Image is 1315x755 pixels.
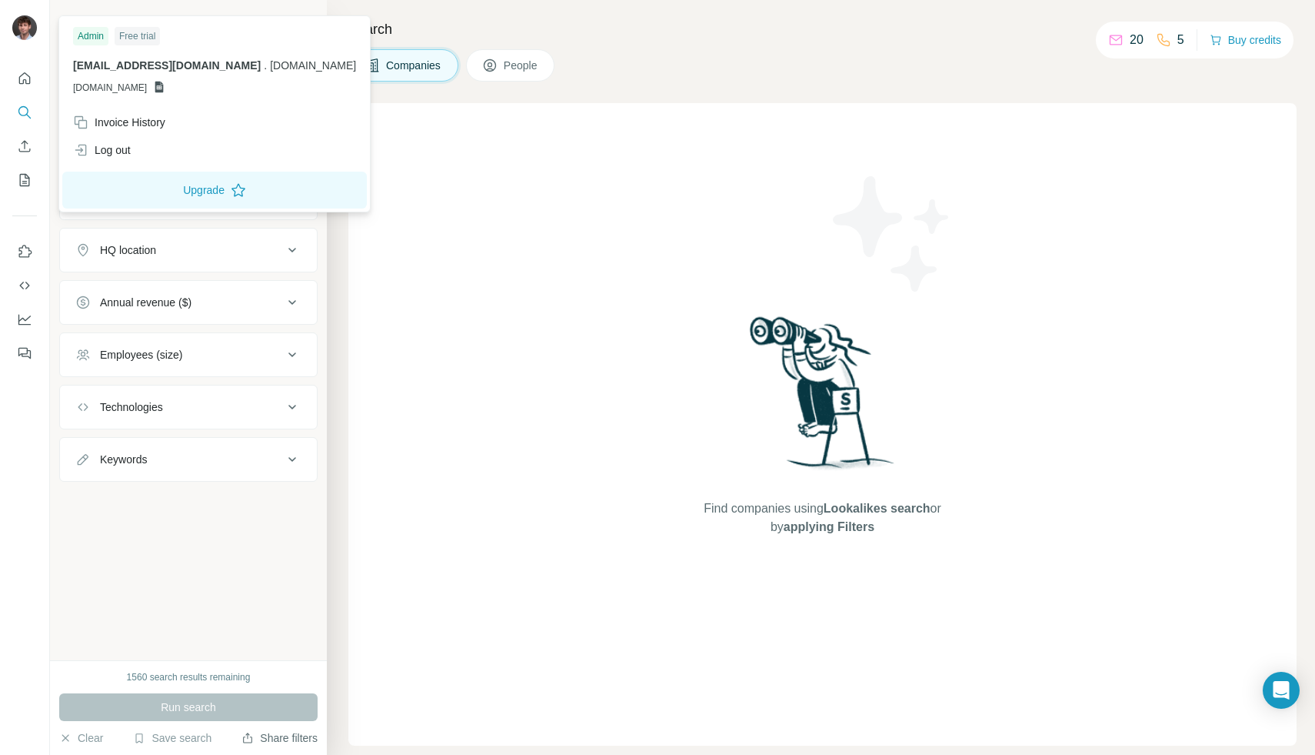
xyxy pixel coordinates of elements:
button: Annual revenue ($) [60,284,317,321]
span: [DOMAIN_NAME] [73,81,147,95]
button: Technologies [60,389,317,426]
div: Open Intercom Messenger [1263,672,1300,709]
span: . [264,59,267,72]
button: Upgrade [62,172,367,209]
div: Log out [73,142,131,158]
button: Hide [268,9,327,32]
span: People [504,58,539,73]
button: Buy credits [1210,29,1281,51]
div: Free trial [115,27,160,45]
div: Annual revenue ($) [100,295,191,310]
button: Use Surfe API [12,272,37,299]
div: Technologies [100,399,163,415]
span: Lookalikes search [824,502,930,515]
span: [EMAIL_ADDRESS][DOMAIN_NAME] [73,59,261,72]
button: Feedback [12,339,37,367]
div: 1560 search results remaining [127,670,251,684]
span: [DOMAIN_NAME] [270,59,356,72]
span: applying Filters [784,520,874,533]
img: Avatar [12,15,37,40]
button: Share filters [241,730,318,746]
div: Employees (size) [100,347,182,362]
div: HQ location [100,242,156,258]
button: Search [12,99,37,126]
button: Quick start [12,65,37,92]
button: Keywords [60,441,317,478]
div: New search [59,14,108,28]
div: Invoice History [73,115,165,130]
h4: Search [348,18,1297,40]
div: Admin [73,27,108,45]
p: 20 [1130,31,1144,49]
button: Dashboard [12,306,37,333]
button: HQ location [60,232,317,269]
button: Enrich CSV [12,132,37,160]
button: Use Surfe on LinkedIn [12,238,37,266]
span: Companies [386,58,442,73]
button: My lists [12,166,37,194]
button: Employees (size) [60,336,317,373]
img: Surfe Illustration - Woman searching with binoculars [743,312,903,484]
button: Clear [59,730,103,746]
button: Save search [133,730,211,746]
img: Surfe Illustration - Stars [823,165,961,303]
span: Find companies using or by [699,499,945,536]
div: Keywords [100,452,147,467]
p: 5 [1177,31,1184,49]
